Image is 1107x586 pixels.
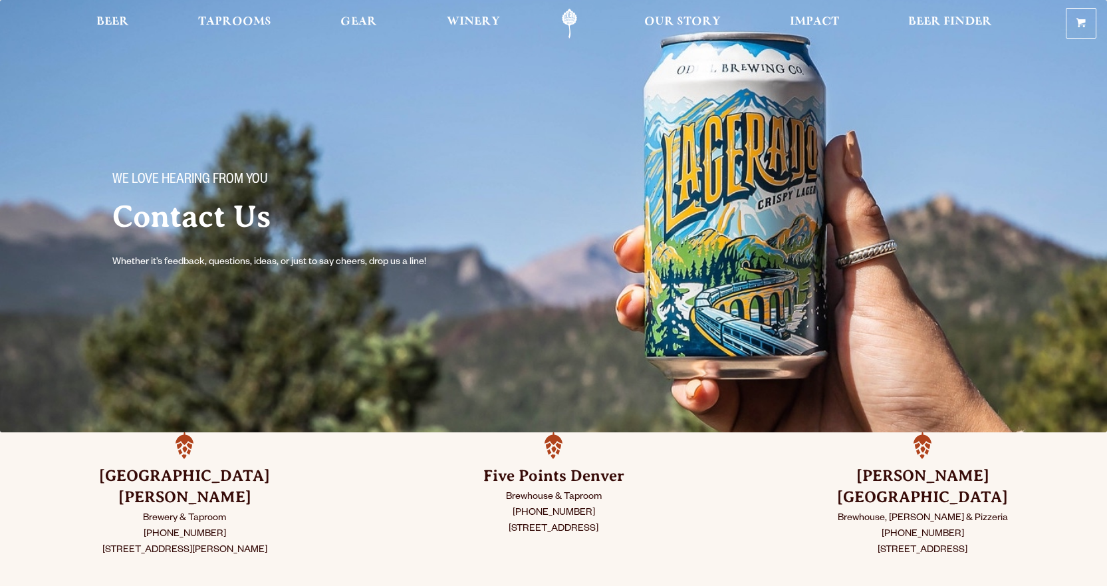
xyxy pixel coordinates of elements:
span: Beer Finder [908,17,992,27]
a: Winery [438,9,509,39]
h3: [PERSON_NAME] [GEOGRAPHIC_DATA] [771,466,1074,508]
h3: [GEOGRAPHIC_DATA][PERSON_NAME] [33,466,336,508]
span: Winery [447,17,500,27]
a: Gear [332,9,386,39]
p: Whether it’s feedback, questions, ideas, or just to say cheers, drop us a line! [112,255,453,271]
span: Beer [96,17,129,27]
h2: Contact Us [112,200,527,233]
h3: Five Points Denver [402,466,705,487]
p: Brewery & Taproom [PHONE_NUMBER] [STREET_ADDRESS][PERSON_NAME] [33,511,336,559]
a: Impact [781,9,848,39]
a: Beer [88,9,138,39]
a: Beer Finder [900,9,1001,39]
span: Our Story [644,17,721,27]
p: Brewhouse & Taproom [PHONE_NUMBER] [STREET_ADDRESS] [402,490,705,537]
a: Our Story [636,9,729,39]
span: Taprooms [198,17,271,27]
a: Odell Home [545,9,594,39]
span: We love hearing from you [112,172,268,190]
span: Gear [340,17,377,27]
a: Taprooms [189,9,280,39]
p: Brewhouse, [PERSON_NAME] & Pizzeria [PHONE_NUMBER] [STREET_ADDRESS] [771,511,1074,559]
span: Impact [790,17,839,27]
